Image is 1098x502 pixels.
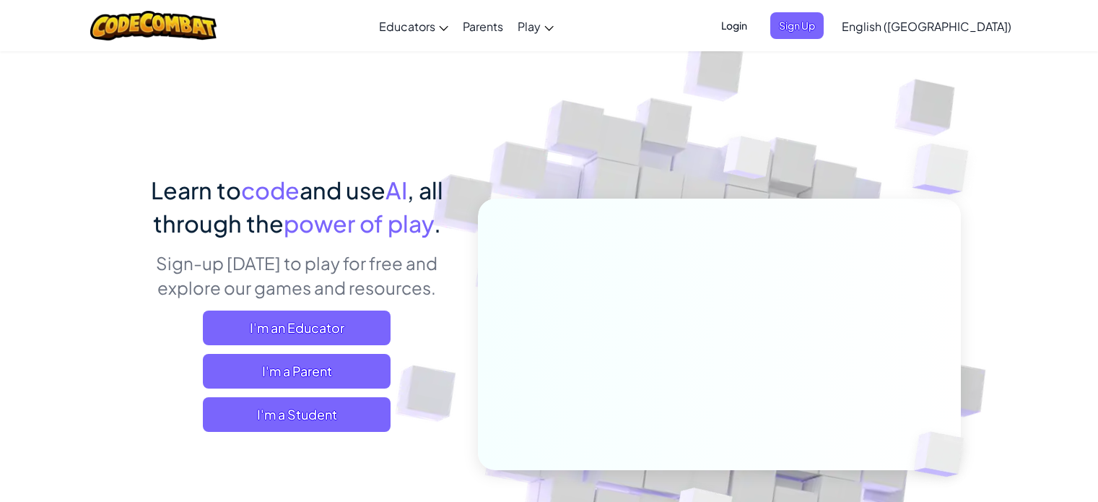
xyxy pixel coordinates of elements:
[203,397,391,432] button: I'm a Student
[884,108,1008,230] img: Overlap cubes
[510,7,561,46] a: Play
[696,108,800,215] img: Overlap cubes
[434,209,441,238] span: .
[300,176,385,204] span: and use
[456,7,510,46] a: Parents
[842,19,1011,34] span: English ([GEOGRAPHIC_DATA])
[284,209,434,238] span: power of play
[372,7,456,46] a: Educators
[713,12,756,39] button: Login
[379,19,435,34] span: Educators
[203,311,391,345] a: I'm an Educator
[518,19,541,34] span: Play
[203,354,391,389] a: I'm a Parent
[241,176,300,204] span: code
[90,11,217,40] img: CodeCombat logo
[770,12,824,39] button: Sign Up
[385,176,407,204] span: AI
[138,251,456,300] p: Sign-up [DATE] to play for free and explore our games and resources.
[151,176,241,204] span: Learn to
[835,7,1019,46] a: English ([GEOGRAPHIC_DATA])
